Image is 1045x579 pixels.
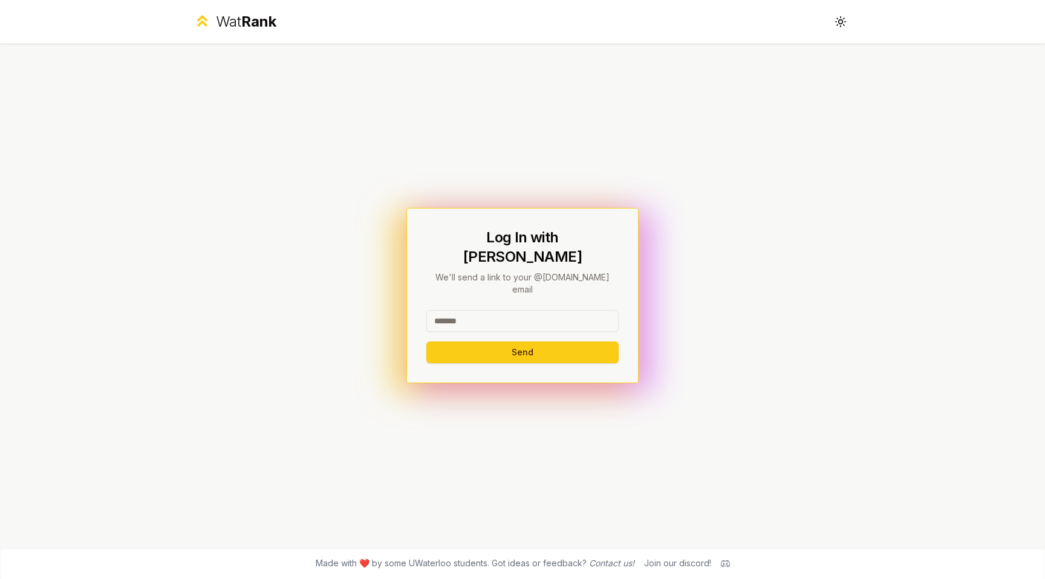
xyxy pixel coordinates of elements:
div: Wat [216,12,276,31]
button: Send [426,341,619,363]
span: Rank [241,13,276,30]
span: Made with ❤️ by some UWaterloo students. Got ideas or feedback? [316,557,634,569]
a: WatRank [194,12,276,31]
p: We'll send a link to your @[DOMAIN_NAME] email [426,271,619,296]
a: Contact us! [589,558,634,568]
h1: Log In with [PERSON_NAME] [426,228,619,267]
div: Join our discord! [644,557,711,569]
